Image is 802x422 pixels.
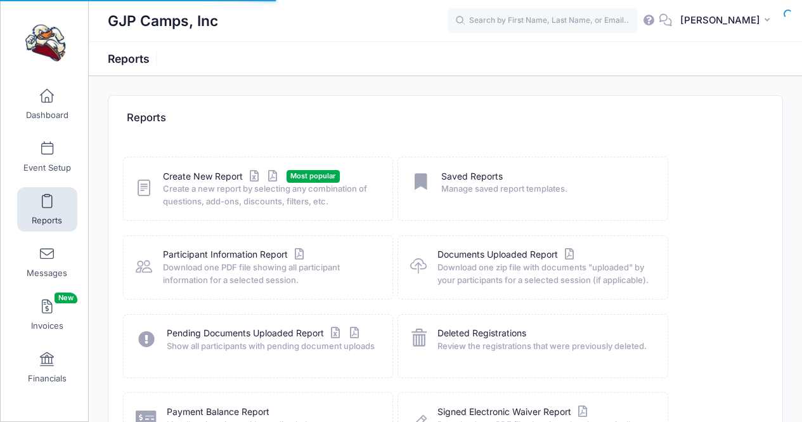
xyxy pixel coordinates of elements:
[27,268,67,279] span: Messages
[437,406,590,419] a: Signed Electronic Waiver Report
[163,261,377,286] span: Download one PDF file showing all participant information for a selected session.
[437,327,526,340] a: Deleted Registrations
[672,6,783,36] button: [PERSON_NAME]
[163,170,281,183] a: Create New Report
[17,187,77,232] a: Reports
[437,248,577,261] a: Documents Uploaded Report
[17,345,77,390] a: Financials
[26,110,68,121] span: Dashboard
[108,52,160,65] h1: Reports
[17,240,77,284] a: Messages
[167,406,269,419] a: Payment Balance Report
[448,8,638,34] input: Search by First Name, Last Name, or Email...
[167,340,376,353] span: Show all participants with pending document uploads
[441,183,650,195] span: Manage saved report templates.
[31,320,63,331] span: Invoices
[23,162,71,173] span: Event Setup
[680,13,760,27] span: [PERSON_NAME]
[127,100,166,136] h4: Reports
[163,248,307,261] a: Participant Information Report
[55,293,77,303] span: New
[108,6,218,36] h1: GJP Camps, Inc
[437,261,651,286] span: Download one zip file with documents "uploaded" by your participants for a selected session (if a...
[17,82,77,126] a: Dashboard
[22,20,69,67] img: GJP Camps, Inc
[17,135,77,179] a: Event Setup
[167,327,362,340] a: Pending Documents Uploaded Report
[441,170,503,183] a: Saved Reports
[287,170,340,182] span: Most popular
[32,215,62,226] span: Reports
[17,293,77,337] a: InvoicesNew
[28,373,67,384] span: Financials
[163,183,377,208] span: Create a new report by selecting any combination of questions, add-ons, discounts, filters, etc.
[437,340,651,353] span: Review the registrations that were previously deleted.
[1,13,89,74] a: GJP Camps, Inc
